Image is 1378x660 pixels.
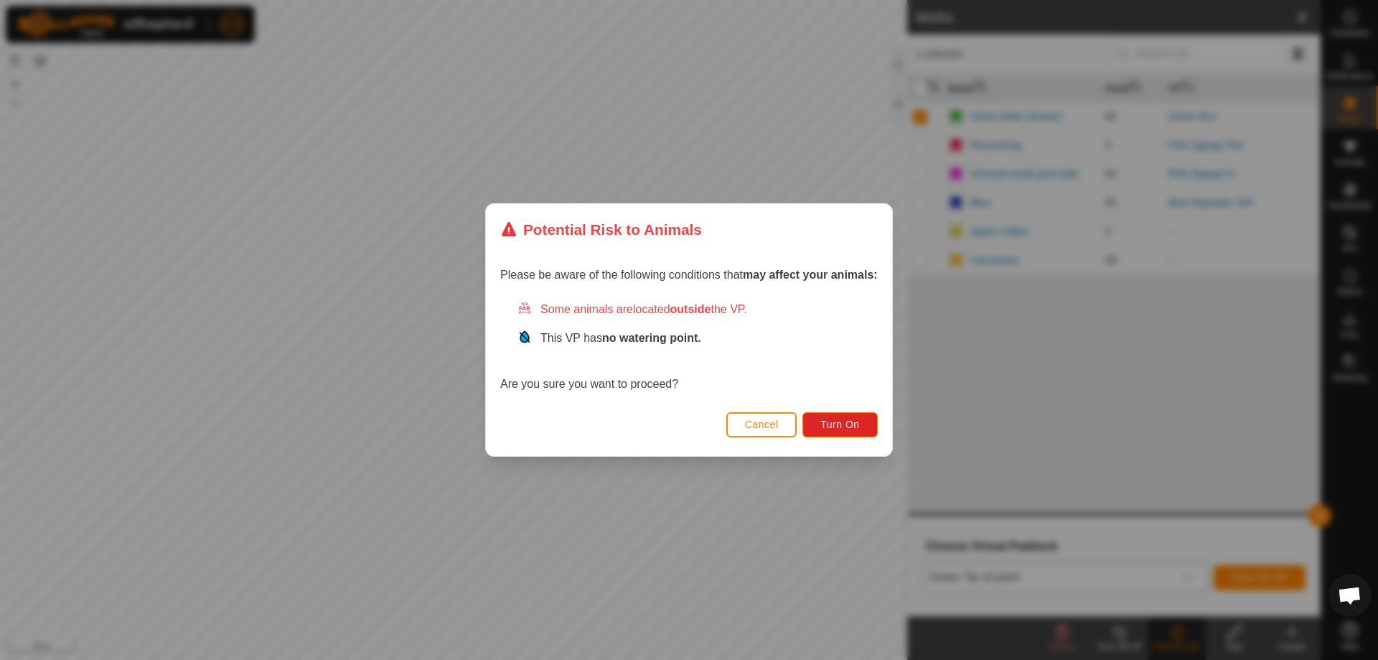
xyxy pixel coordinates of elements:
[602,332,701,344] strong: no watering point.
[821,419,860,430] span: Turn On
[1328,574,1372,617] div: Open chat
[540,332,701,344] span: This VP has
[743,269,878,281] strong: may affect your animals:
[517,301,878,318] div: Some animals are
[500,269,878,281] span: Please be aware of the following conditions that
[670,303,711,315] strong: outside
[500,301,878,393] div: Are you sure you want to proceed?
[633,303,747,315] span: located the VP.
[745,419,779,430] span: Cancel
[500,218,702,241] div: Potential Risk to Animals
[726,412,797,437] button: Cancel
[803,412,878,437] button: Turn On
